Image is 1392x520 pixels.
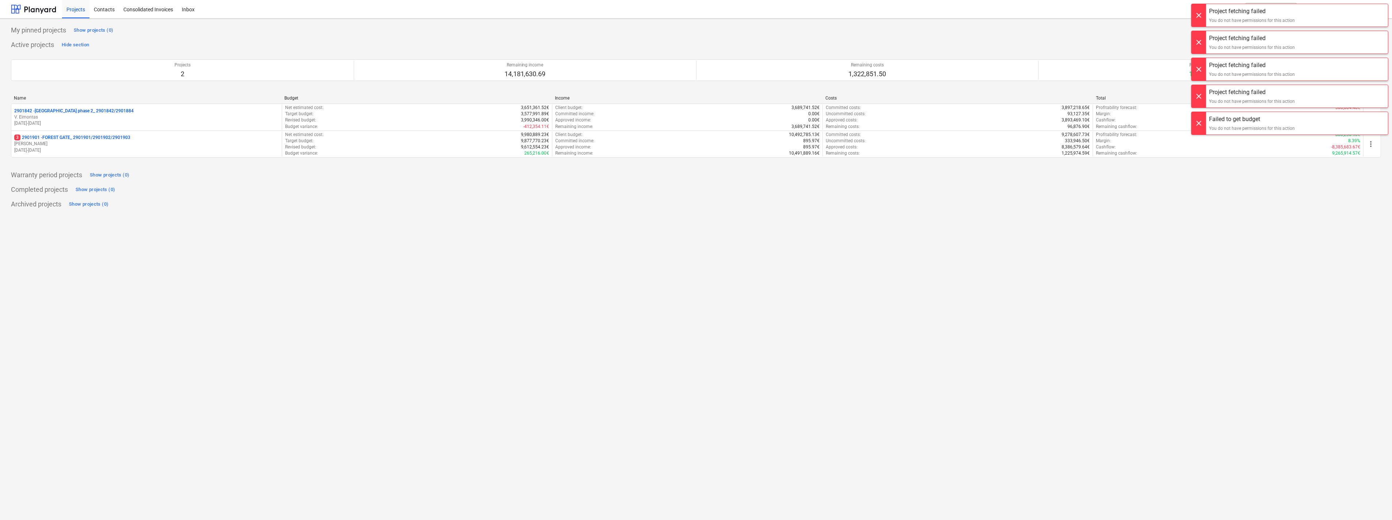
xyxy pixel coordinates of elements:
p: 96,876.90€ [1067,124,1090,130]
p: 1,225,974.59€ [1062,150,1090,156]
p: -412,354.11€ [523,124,549,130]
div: Project fetching failed [1209,34,1295,43]
button: Show projects (0) [72,24,115,36]
p: [PERSON_NAME] [14,141,279,147]
p: 9,265,914.57€ [1332,150,1360,156]
p: Budget variance : [285,150,318,156]
span: 3 [14,135,20,140]
p: 2901842 - [GEOGRAPHIC_DATA] phase 2_ 2901842/2901884 [14,108,134,114]
p: Target budget : [285,138,314,144]
p: 9,877,770.23€ [521,138,549,144]
p: Cashflow : [1096,117,1116,123]
p: 3,990,346.00€ [521,117,549,123]
p: Remaining costs : [826,150,860,156]
div: Failed to get budget [1209,115,1295,124]
p: 2 [175,70,191,78]
div: You do not have permissions for this action [1209,17,1295,24]
div: Name [14,96,279,101]
p: 14,181,630.69 [505,70,546,78]
p: Committed costs : [826,132,861,138]
span: more_vert [1366,140,1375,148]
p: Net estimated cost : [285,132,323,138]
p: Approved costs : [826,144,858,150]
p: 333,946.50€ [1065,138,1090,144]
button: Show projects (0) [88,169,131,181]
p: 3,689,741.52€ [791,124,820,130]
p: Committed income : [555,138,594,144]
p: 3,893,469.10€ [1062,117,1090,123]
p: Margin : [1096,138,1111,144]
div: You do not have permissions for this action [1209,71,1295,78]
p: 9,980,889.23€ [521,132,549,138]
div: 32901901 -FOREST GATE_ 2901901/2901902/2901903[PERSON_NAME][DATE]-[DATE] [14,135,279,153]
div: Show projects (0) [69,200,108,209]
p: 3,689,741.52€ [791,105,820,111]
p: Uncommitted costs : [826,138,866,144]
p: 3,577,991.89€ [521,111,549,117]
p: Approved costs : [826,117,858,123]
div: Project fetching failed [1209,7,1295,16]
p: 265,216.00€ [524,150,549,156]
p: 1,322,851.50 [848,70,886,78]
p: Client budget : [555,105,583,111]
p: Remaining cashflow : [1096,150,1137,156]
p: Committed income : [555,111,594,117]
div: Budget [284,96,549,101]
p: Cashflow : [1096,144,1116,150]
iframe: Chat Widget [1355,485,1392,520]
p: Profitability forecast : [1096,132,1137,138]
p: Margin : [1096,111,1111,117]
div: You do not have permissions for this action [1209,44,1295,51]
p: 12,858,779.19 [1189,70,1230,78]
p: [DATE] - [DATE] [14,120,279,127]
p: Uncommitted costs : [826,111,866,117]
p: Client budget : [555,132,583,138]
p: 3,651,361.52€ [521,105,549,111]
p: My pinned projects [11,26,66,35]
p: Active projects [11,40,54,49]
div: 2901842 -[GEOGRAPHIC_DATA] phase 2_ 2901842/2901884V. Eimontas[DATE]-[DATE] [14,108,279,127]
p: Approved income : [555,144,591,150]
p: [DATE] - [DATE] [14,147,279,154]
button: Show projects (0) [74,184,117,195]
div: You do not have permissions for this action [1209,98,1295,105]
p: Remaining costs : [826,124,860,130]
p: 0.00€ [808,111,820,117]
div: Show projects (0) [90,171,129,179]
p: Remaining costs [848,62,886,68]
div: Show projects (0) [74,26,113,35]
div: Show projects (0) [76,186,115,194]
p: Projects [175,62,191,68]
div: Project fetching failed [1209,88,1295,97]
p: 8,386,579.64€ [1062,144,1090,150]
p: V. Eimontas [14,114,279,120]
div: Project fetching failed [1209,61,1295,70]
p: Remaining cashflow [1189,62,1230,68]
p: Committed costs : [826,105,861,111]
p: Completed projects [11,185,68,194]
p: 9,278,607.73€ [1062,132,1090,138]
p: Approved income : [555,117,591,123]
p: Warranty period projects [11,171,82,179]
div: Costs [825,96,1090,101]
p: 10,492,785.13€ [789,132,820,138]
p: Revised budget : [285,144,316,150]
p: Remaining income : [555,124,593,130]
p: Remaining income : [555,150,593,156]
p: Revised budget : [285,117,316,123]
p: 3,897,218.65€ [1062,105,1090,111]
p: -8.15% [1347,111,1360,117]
p: -8,385,683.67€ [1331,144,1360,150]
p: 0.00€ [808,117,820,123]
p: Profitability forecast : [1096,105,1137,111]
p: Remaining cashflow : [1096,124,1137,130]
p: 10,491,889.16€ [789,150,820,156]
p: 895.97€ [803,144,820,150]
p: 895.97€ [803,138,820,144]
button: Show projects (0) [67,198,110,210]
p: Budget variance : [285,124,318,130]
p: Target budget : [285,111,314,117]
p: 9,612,554.23€ [521,144,549,150]
p: 93,127.35€ [1067,111,1090,117]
